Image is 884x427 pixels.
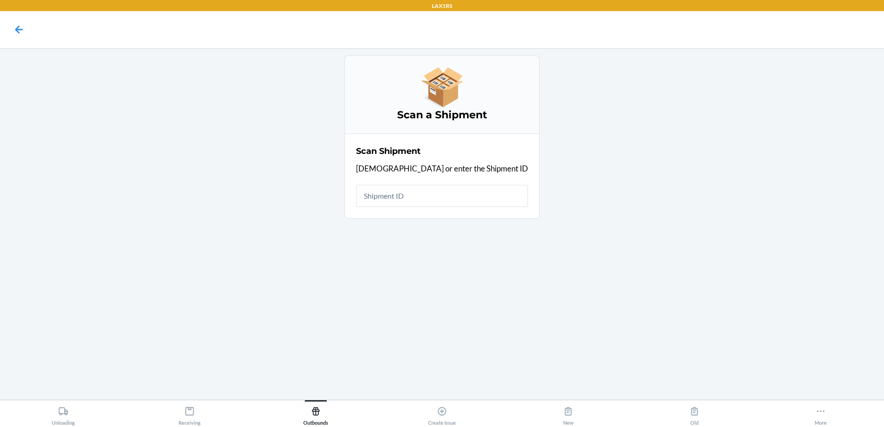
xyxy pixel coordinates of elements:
[356,108,528,122] h3: Scan a Shipment
[356,185,528,207] input: Shipment ID
[379,400,505,426] button: Create Issue
[356,163,528,175] p: [DEMOGRAPHIC_DATA] or enter the Shipment ID
[815,403,827,426] div: More
[563,403,574,426] div: New
[505,400,632,426] button: New
[432,2,452,10] p: LAX1RS
[689,403,700,426] div: Old
[356,145,421,157] h2: Scan Shipment
[303,403,328,426] div: Outbounds
[178,403,201,426] div: Receiving
[758,400,884,426] button: More
[252,400,379,426] button: Outbounds
[428,403,456,426] div: Create Issue
[632,400,758,426] button: Old
[126,400,252,426] button: Receiving
[52,403,75,426] div: Unloading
